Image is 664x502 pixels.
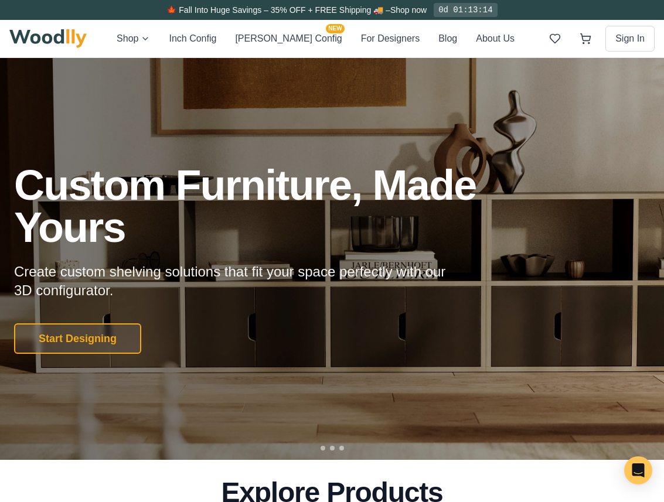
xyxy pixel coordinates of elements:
button: [PERSON_NAME] ConfigNEW [235,31,342,46]
button: About Us [476,31,515,46]
a: Shop now [390,5,427,15]
button: Blog [438,31,457,46]
button: Shop [117,31,150,46]
button: Sign In [605,26,655,52]
h1: Custom Furniture, Made Yours [14,164,539,248]
p: Create custom shelving solutions that fit your space perfectly with our 3D configurator. [14,262,464,300]
div: Open Intercom Messenger [624,456,652,484]
div: 0d 01:13:14 [434,3,497,17]
img: Woodlly [9,29,87,48]
span: 🍁 Fall Into Huge Savings – 35% OFF + FREE Shipping 🚚 – [166,5,390,15]
span: NEW [326,24,344,33]
button: Inch Config [169,31,216,46]
button: Start Designing [14,323,141,354]
button: For Designers [361,31,420,46]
